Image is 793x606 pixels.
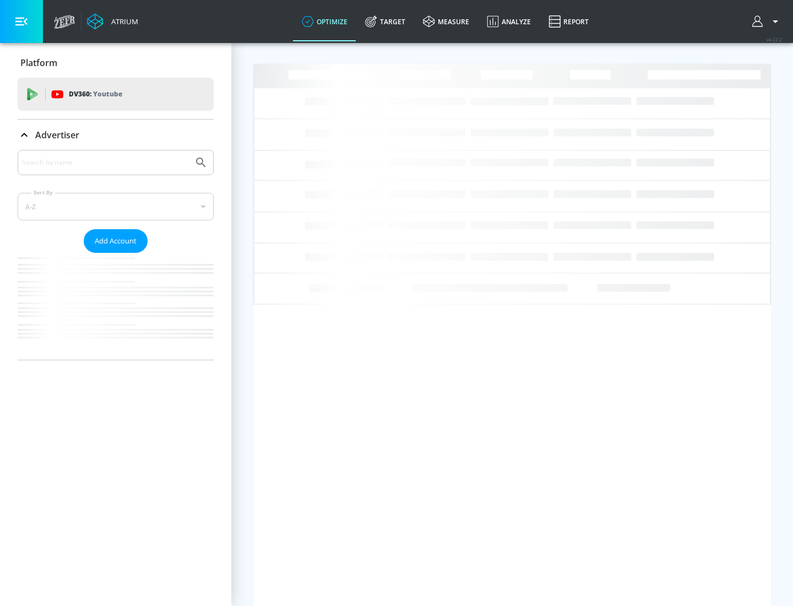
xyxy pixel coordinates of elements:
a: Analyze [478,2,540,41]
div: DV360: Youtube [18,78,214,111]
span: v 4.22.2 [767,36,782,42]
button: Add Account [84,229,148,253]
a: measure [414,2,478,41]
div: Advertiser [18,120,214,150]
a: Atrium [87,13,138,30]
input: Search by name [22,155,189,170]
p: Advertiser [35,129,79,141]
p: Youtube [93,88,122,100]
label: Sort By [31,189,55,196]
div: Platform [18,47,214,78]
div: Atrium [107,17,138,26]
p: Platform [20,57,57,69]
div: Advertiser [18,150,214,360]
a: Report [540,2,598,41]
span: Add Account [95,235,137,247]
nav: list of Advertiser [18,253,214,360]
a: Target [356,2,414,41]
a: optimize [293,2,356,41]
p: DV360: [69,88,122,100]
div: A-Z [18,193,214,220]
